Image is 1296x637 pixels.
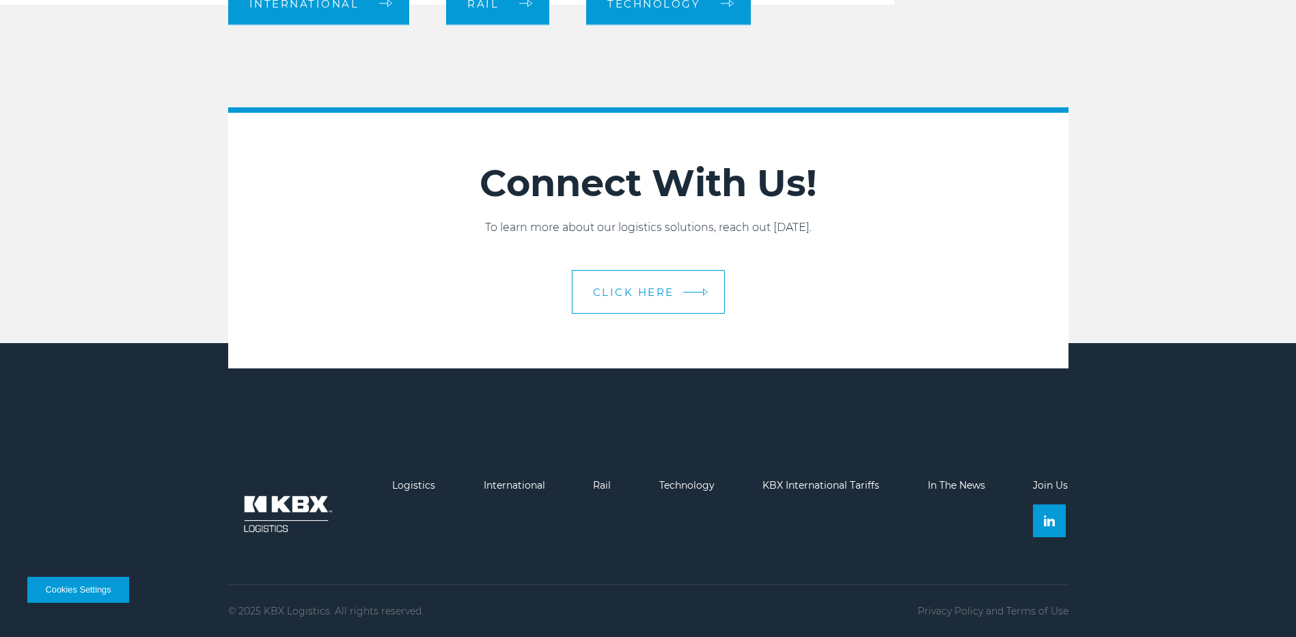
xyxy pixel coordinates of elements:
[986,605,1004,617] span: and
[392,479,435,491] a: Logistics
[593,287,674,297] span: CLICK HERE
[228,606,424,616] p: © 2025 KBX Logistics. All rights reserved.
[702,288,708,296] img: arrow
[1044,515,1055,526] img: Linkedin
[1006,605,1068,617] a: Terms of Use
[484,479,545,491] a: International
[228,480,344,548] img: kbx logo
[918,605,983,617] a: Privacy Policy
[762,479,879,491] a: KBX International Tariffs
[1033,479,1068,491] a: Join Us
[572,270,725,314] a: CLICK HERE arrow arrow
[659,479,715,491] a: Technology
[593,479,611,491] a: Rail
[228,219,1068,236] p: To learn more about our logistics solutions, reach out [DATE].
[928,479,985,491] a: In The News
[228,161,1068,206] h2: Connect With Us!
[27,577,129,603] button: Cookies Settings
